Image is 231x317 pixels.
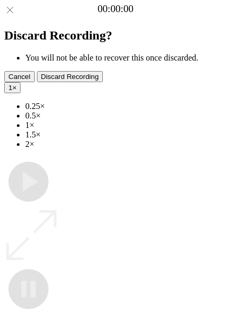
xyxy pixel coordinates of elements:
[25,102,227,111] li: 0.25×
[98,3,133,15] a: 00:00:00
[25,53,227,63] li: You will not be able to recover this once discarded.
[4,28,227,43] h2: Discard Recording?
[37,71,103,82] button: Discard Recording
[25,111,227,121] li: 0.5×
[4,82,21,93] button: 1×
[8,84,12,92] span: 1
[4,71,35,82] button: Cancel
[25,130,227,140] li: 1.5×
[25,140,227,149] li: 2×
[25,121,227,130] li: 1×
